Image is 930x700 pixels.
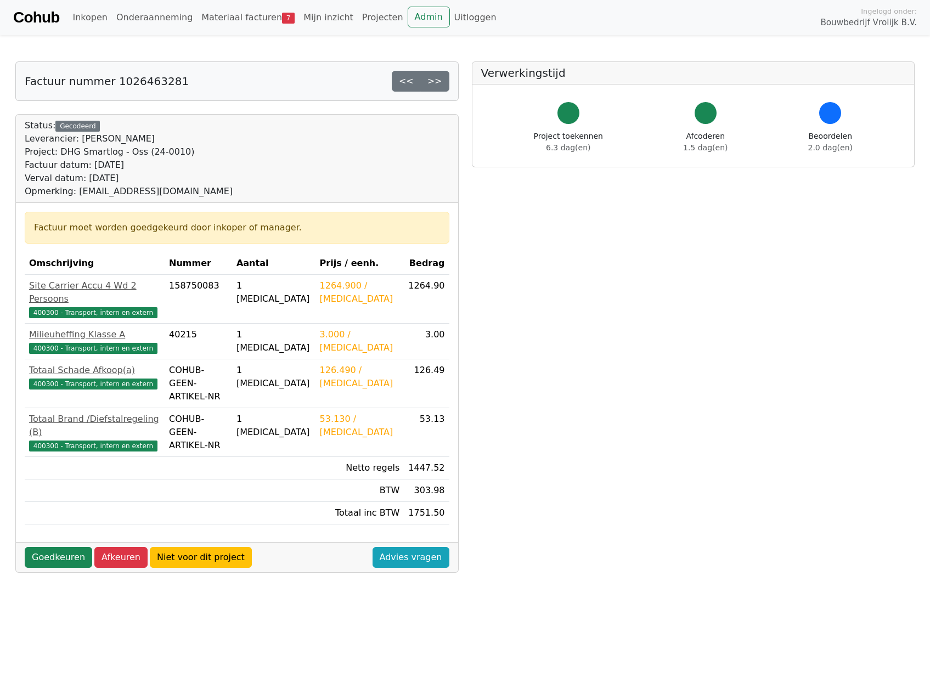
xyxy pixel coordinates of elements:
[29,413,160,452] a: Totaal Brand /Diefstalregeling (B)400300 - Transport, intern en extern
[165,408,232,457] td: COHUB-GEEN-ARTIKEL-NR
[29,364,160,377] div: Totaal Schade Afkoop(a)
[236,413,311,439] div: 1 [MEDICAL_DATA]
[29,307,157,318] span: 400300 - Transport, intern en extern
[55,121,100,132] div: Gecodeerd
[25,547,92,568] a: Goedkeuren
[165,252,232,275] th: Nummer
[404,479,449,502] td: 303.98
[320,364,400,390] div: 126.490 / [MEDICAL_DATA]
[683,131,728,154] div: Afcoderen
[392,71,421,92] a: <<
[404,457,449,479] td: 1447.52
[404,502,449,524] td: 1751.50
[29,328,160,354] a: Milieuheffing Klasse A400300 - Transport, intern en extern
[29,328,160,341] div: Milieuheffing Klasse A
[25,119,233,198] div: Status:
[373,547,449,568] a: Advies vragen
[404,408,449,457] td: 53.13
[320,328,400,354] div: 3.000 / [MEDICAL_DATA]
[534,131,603,154] div: Project toekennen
[94,547,148,568] a: Afkeuren
[808,131,853,154] div: Beoordelen
[861,6,917,16] span: Ingelogd onder:
[29,343,157,354] span: 400300 - Transport, intern en extern
[112,7,197,29] a: Onderaanneming
[165,359,232,408] td: COHUB-GEEN-ARTIKEL-NR
[29,279,160,306] div: Site Carrier Accu 4 Wd 2 Persoons
[29,441,157,451] span: 400300 - Transport, intern en extern
[481,66,906,80] h5: Verwerkingstijd
[320,279,400,306] div: 1264.900 / [MEDICAL_DATA]
[25,75,189,88] h5: Factuur nummer 1026463281
[420,71,449,92] a: >>
[25,252,165,275] th: Omschrijving
[683,143,728,152] span: 1.5 dag(en)
[236,364,311,390] div: 1 [MEDICAL_DATA]
[150,547,252,568] a: Niet voor dit project
[197,7,299,29] a: Materiaal facturen7
[29,279,160,319] a: Site Carrier Accu 4 Wd 2 Persoons400300 - Transport, intern en extern
[68,7,111,29] a: Inkopen
[820,16,917,29] span: Bouwbedrijf Vrolijk B.V.
[13,4,59,31] a: Cohub
[358,7,408,29] a: Projecten
[236,279,311,306] div: 1 [MEDICAL_DATA]
[25,185,233,198] div: Opmerking: [EMAIL_ADDRESS][DOMAIN_NAME]
[25,145,233,159] div: Project: DHG Smartlog - Oss (24-0010)
[165,324,232,359] td: 40215
[408,7,450,27] a: Admin
[165,275,232,324] td: 158750083
[315,457,404,479] td: Netto regels
[29,364,160,390] a: Totaal Schade Afkoop(a)400300 - Transport, intern en extern
[25,172,233,185] div: Verval datum: [DATE]
[25,132,233,145] div: Leverancier: [PERSON_NAME]
[236,328,311,354] div: 1 [MEDICAL_DATA]
[282,13,295,24] span: 7
[315,252,404,275] th: Prijs / eenh.
[232,252,315,275] th: Aantal
[29,413,160,439] div: Totaal Brand /Diefstalregeling (B)
[404,359,449,408] td: 126.49
[546,143,590,152] span: 6.3 dag(en)
[29,379,157,389] span: 400300 - Transport, intern en extern
[404,324,449,359] td: 3.00
[299,7,358,29] a: Mijn inzicht
[34,221,440,234] div: Factuur moet worden goedgekeurd door inkoper of manager.
[404,252,449,275] th: Bedrag
[320,413,400,439] div: 53.130 / [MEDICAL_DATA]
[315,502,404,524] td: Totaal inc BTW
[25,159,233,172] div: Factuur datum: [DATE]
[808,143,853,152] span: 2.0 dag(en)
[450,7,501,29] a: Uitloggen
[315,479,404,502] td: BTW
[404,275,449,324] td: 1264.90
